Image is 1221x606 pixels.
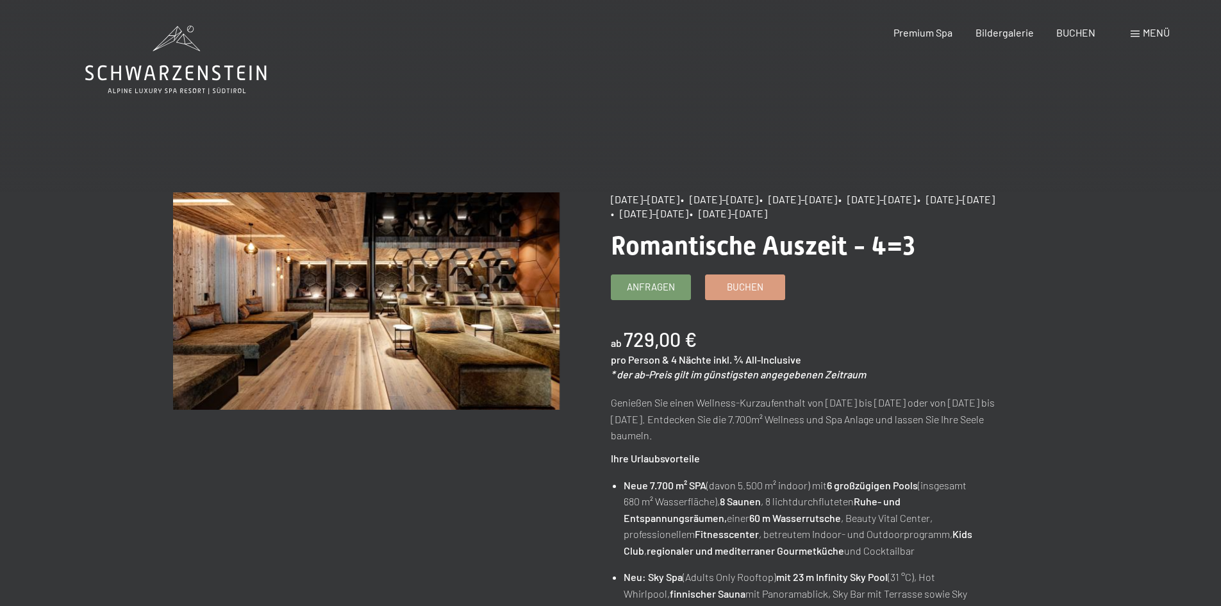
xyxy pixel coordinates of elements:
[760,193,837,205] span: • [DATE]–[DATE]
[713,353,801,366] span: inkl. ¾ All-Inclusive
[624,479,706,491] strong: Neue 7.700 m² SPA
[838,193,916,205] span: • [DATE]–[DATE]
[611,207,688,219] span: • [DATE]–[DATE]
[624,477,997,559] li: (davon 5.500 m² indoor) mit (insgesamt 680 m² Wasserfläche), , 8 lichtdurchfluteten einer , Beaut...
[624,528,972,557] strong: Kids Club
[611,353,669,366] span: pro Person &
[776,571,888,583] strong: mit 23 m Infinity Sky Pool
[611,193,679,205] span: [DATE]–[DATE]
[624,328,697,351] b: 729,00 €
[695,528,759,540] strong: Fitnesscenter
[827,479,918,491] strong: 6 großzügigen Pools
[647,544,844,557] strong: regionaler und mediterraner Gourmetküche
[749,512,841,524] strong: 60 m Wasserrutsche
[611,452,700,464] strong: Ihre Urlaubsvorteile
[893,26,952,38] a: Premium Spa
[917,193,995,205] span: • [DATE]–[DATE]
[611,231,915,261] span: Romantische Auszeit - 4=3
[1056,26,1095,38] a: BUCHEN
[706,275,785,299] a: Buchen
[690,207,767,219] span: • [DATE]–[DATE]
[611,275,690,299] a: Anfragen
[611,368,866,380] em: * der ab-Preis gilt im günstigsten angegebenen Zeitraum
[976,26,1034,38] a: Bildergalerie
[173,192,560,410] img: Romantische Auszeit - 4=3
[627,280,675,294] span: Anfragen
[671,353,711,366] span: 4 Nächte
[624,571,683,583] strong: Neu: Sky Spa
[611,394,997,444] p: Genießen Sie einen Wellness-Kurzaufenthalt von [DATE] bis [DATE] oder von [DATE] bis [DATE]. Entd...
[1143,26,1170,38] span: Menü
[624,495,901,524] strong: Ruhe- und Entspannungsräumen,
[611,337,622,349] span: ab
[670,587,745,600] strong: finnischer Sauna
[681,193,758,205] span: • [DATE]–[DATE]
[720,495,761,507] strong: 8 Saunen
[727,280,763,294] span: Buchen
